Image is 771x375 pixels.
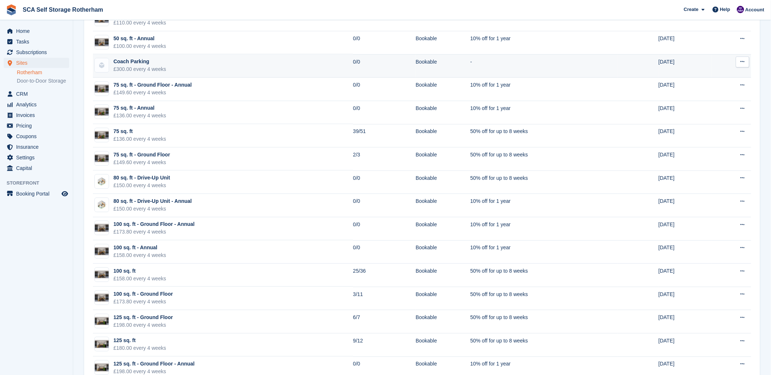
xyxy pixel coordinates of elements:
td: Bookable [416,310,470,334]
div: £136.00 every 4 weeks [113,112,166,120]
td: 0/0 [353,171,416,194]
div: £136.00 every 4 weeks [113,136,166,143]
img: 100%20SQ.FT-2.jpg [95,224,109,232]
td: 50% off for up to 8 weeks [470,310,618,334]
a: Rotherham [17,69,69,76]
td: [DATE] [659,334,712,357]
a: menu [4,131,69,141]
td: [DATE] [659,240,712,264]
img: 100%20SQ.FT-2.jpg [95,294,109,302]
td: Bookable [416,124,470,148]
div: £158.00 every 4 weeks [113,275,166,283]
img: 100%20SQ.FT-2.jpg [95,271,109,279]
td: 25/36 [353,264,416,287]
td: 50% off for up to 8 weeks [470,171,618,194]
td: 50% off for up to 8 weeks [470,287,618,310]
span: Insurance [16,142,60,152]
td: 10% off for 1 year [470,194,618,217]
div: £173.80 every 4 weeks [113,298,173,306]
div: 100 sq. ft - Annual [113,244,166,252]
span: Analytics [16,99,60,110]
td: Bookable [416,54,470,78]
td: Bookable [416,101,470,125]
td: Bookable [416,31,470,55]
a: menu [4,37,69,47]
span: Create [684,6,699,13]
td: Bookable [416,264,470,287]
td: 9/12 [353,334,416,357]
td: [DATE] [659,171,712,194]
td: 0/0 [353,217,416,241]
span: Help [720,6,730,13]
div: 75 sq. ft - Annual [113,105,166,112]
img: 125%20SQ.FT.jpg [95,364,109,372]
td: 50% off for up to 8 weeks [470,264,618,287]
td: 39/51 [353,124,416,148]
td: 10% off for 1 year [470,101,618,125]
div: 50 sq. ft - Annual [113,35,166,43]
td: [DATE] [659,124,712,148]
a: Door-to-Door Storage [17,77,69,84]
div: £173.80 every 4 weeks [113,228,195,236]
td: Bookable [416,217,470,241]
img: 75%20SQ.FT.jpg [95,108,109,116]
a: menu [4,189,69,199]
td: Bookable [416,194,470,217]
a: menu [4,26,69,36]
img: Kelly Neesham [737,6,744,13]
span: Home [16,26,60,36]
td: [DATE] [659,310,712,334]
td: - [470,54,618,78]
a: Preview store [60,189,69,198]
div: £300.00 every 4 weeks [113,66,166,73]
a: menu [4,163,69,173]
img: 100%20SQ.FT-2.jpg [95,247,109,255]
span: Account [745,6,764,14]
img: 75%20SQ.FT.jpg [95,85,109,93]
td: 50% off for up to 8 weeks [470,148,618,171]
img: SCA-80sqft.jpg [95,200,109,210]
span: Coupons [16,131,60,141]
a: menu [4,110,69,120]
td: 10% off for 1 year [470,240,618,264]
td: [DATE] [659,148,712,171]
td: Bookable [416,240,470,264]
div: £150.00 every 4 weeks [113,205,192,213]
div: Coach Parking [113,58,166,66]
div: £150.00 every 4 weeks [113,182,170,190]
img: 50%20SQ.FT.jpg [95,38,109,46]
span: Settings [16,152,60,163]
a: menu [4,89,69,99]
img: SCA-80sqft.jpg [95,177,109,187]
td: [DATE] [659,194,712,217]
td: 50% off for up to 8 weeks [470,334,618,357]
a: menu [4,121,69,131]
span: CRM [16,89,60,99]
td: Bookable [416,78,470,101]
td: Bookable [416,171,470,194]
td: Bookable [416,148,470,171]
div: 100 sq. ft [113,268,166,275]
td: [DATE] [659,264,712,287]
span: Capital [16,163,60,173]
a: menu [4,58,69,68]
div: 75 sq. ft - Ground Floor - Annual [113,82,192,89]
a: menu [4,99,69,110]
div: 125 sq. ft [113,337,166,345]
div: £100.00 every 4 weeks [113,43,166,50]
a: SCA Self Storage Rotherham [20,4,106,16]
td: 10% off for 1 year [470,78,618,101]
td: 0/0 [353,240,416,264]
span: Tasks [16,37,60,47]
span: Sites [16,58,60,68]
td: 0/0 [353,54,416,78]
a: menu [4,152,69,163]
a: menu [4,47,69,57]
td: 2/3 [353,148,416,171]
td: 10% off for 1 year [470,31,618,55]
td: 50% off for up to 8 weeks [470,124,618,148]
img: blank-unit-type-icon-ffbac7b88ba66c5e286b0e438baccc4b9c83835d4c34f86887a83fc20ec27e7b.svg [95,58,109,72]
td: 3/11 [353,287,416,310]
td: Bookable [416,287,470,310]
span: Subscriptions [16,47,60,57]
